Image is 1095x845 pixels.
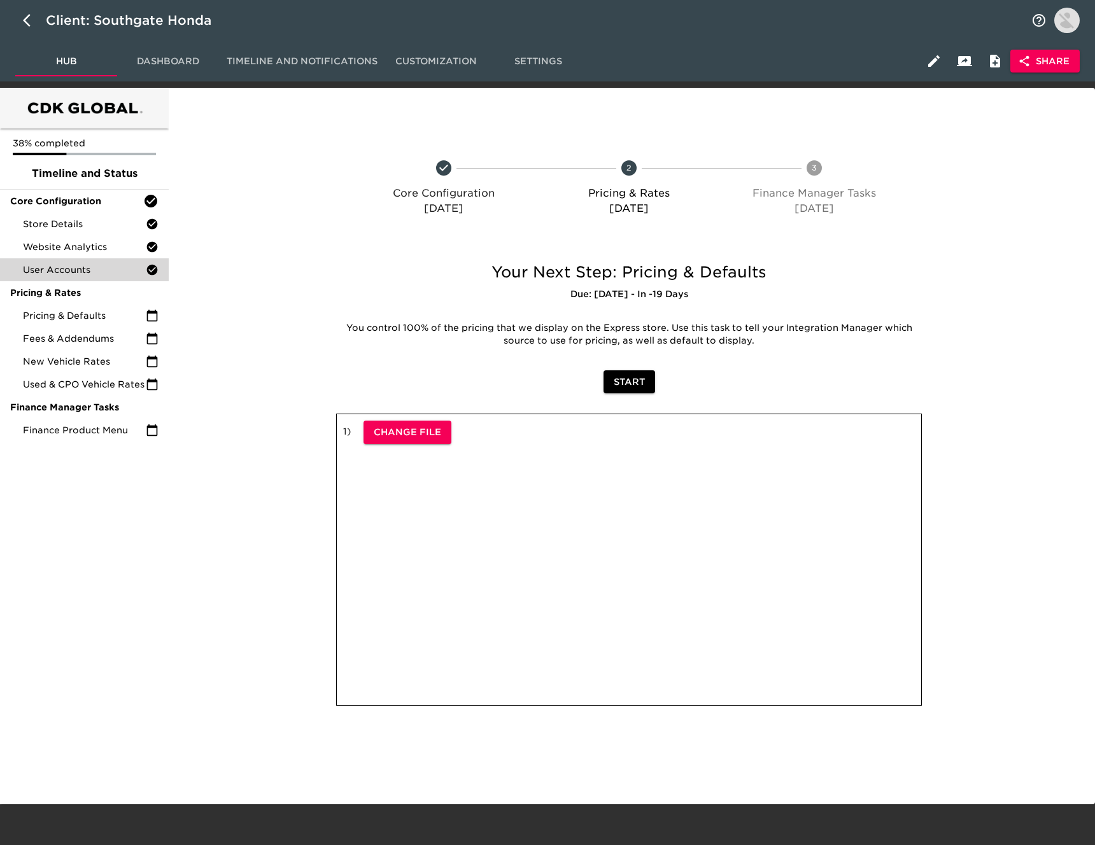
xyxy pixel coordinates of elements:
span: Used & CPO Vehicle Rates [23,378,146,391]
button: Edit Hub [919,46,949,76]
button: Change File [364,421,451,444]
span: Website Analytics [23,241,146,253]
span: Timeline and Notifications [227,53,378,69]
p: 38% completed [13,137,156,150]
span: Share [1021,53,1070,69]
p: [DATE] [357,201,532,216]
div: 1 ) [336,414,922,706]
span: Customization [393,53,479,69]
img: Profile [1054,8,1080,33]
span: Pricing & Defaults [23,309,146,322]
p: Core Configuration [357,186,532,201]
button: Start [604,370,655,394]
span: New Vehicle Rates [23,355,146,368]
button: Client View [949,46,980,76]
div: Client: Southgate Honda [46,10,229,31]
p: [DATE] [542,201,717,216]
p: Pricing & Rates [542,186,717,201]
text: 2 [626,163,632,172]
span: Settings [495,53,581,69]
span: Hub [23,53,109,69]
button: Internal Notes and Comments [980,46,1010,76]
span: Fees & Addendums [23,332,146,345]
span: Pricing & Rates [10,286,159,299]
button: Share [1010,50,1080,73]
span: User Accounts [23,263,146,276]
span: Timeline and Status [10,166,159,181]
span: Change File [374,424,441,440]
span: Start [614,374,645,390]
h5: Your Next Step: Pricing & Defaults [336,262,922,283]
span: Finance Manager Tasks [10,401,159,414]
span: Store Details [23,218,146,230]
p: You control 100% of the pricing that we display on the Express store. Use this task to tell your ... [346,322,912,347]
text: 3 [812,163,817,172]
span: Dashboard [125,53,211,69]
p: [DATE] [726,201,901,216]
span: Core Configuration [10,195,143,207]
span: Finance Product Menu [23,424,146,436]
button: notifications [1024,5,1054,36]
p: Finance Manager Tasks [726,186,901,201]
h6: Due: [DATE] - In -19 Days [336,288,922,302]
